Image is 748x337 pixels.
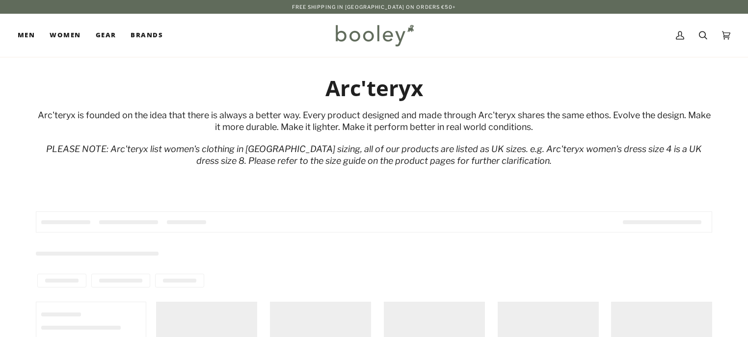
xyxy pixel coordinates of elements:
a: Gear [88,14,124,57]
a: Women [42,14,88,57]
span: Brands [131,30,163,40]
span: Gear [96,30,116,40]
a: Brands [123,14,170,57]
em: PLEASE NOTE: Arc'teryx list women's clothing in [GEOGRAPHIC_DATA] sizing, all of our products are... [46,144,702,166]
span: Women [50,30,80,40]
span: Men [18,30,35,40]
h1: Arc'teryx [36,75,712,102]
p: Free Shipping in [GEOGRAPHIC_DATA] on Orders €50+ [292,3,456,11]
div: Arc'teryx is founded on the idea that there is always a better way. Every product designed and ma... [36,109,712,133]
a: Men [18,14,42,57]
img: Booley [331,21,417,50]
